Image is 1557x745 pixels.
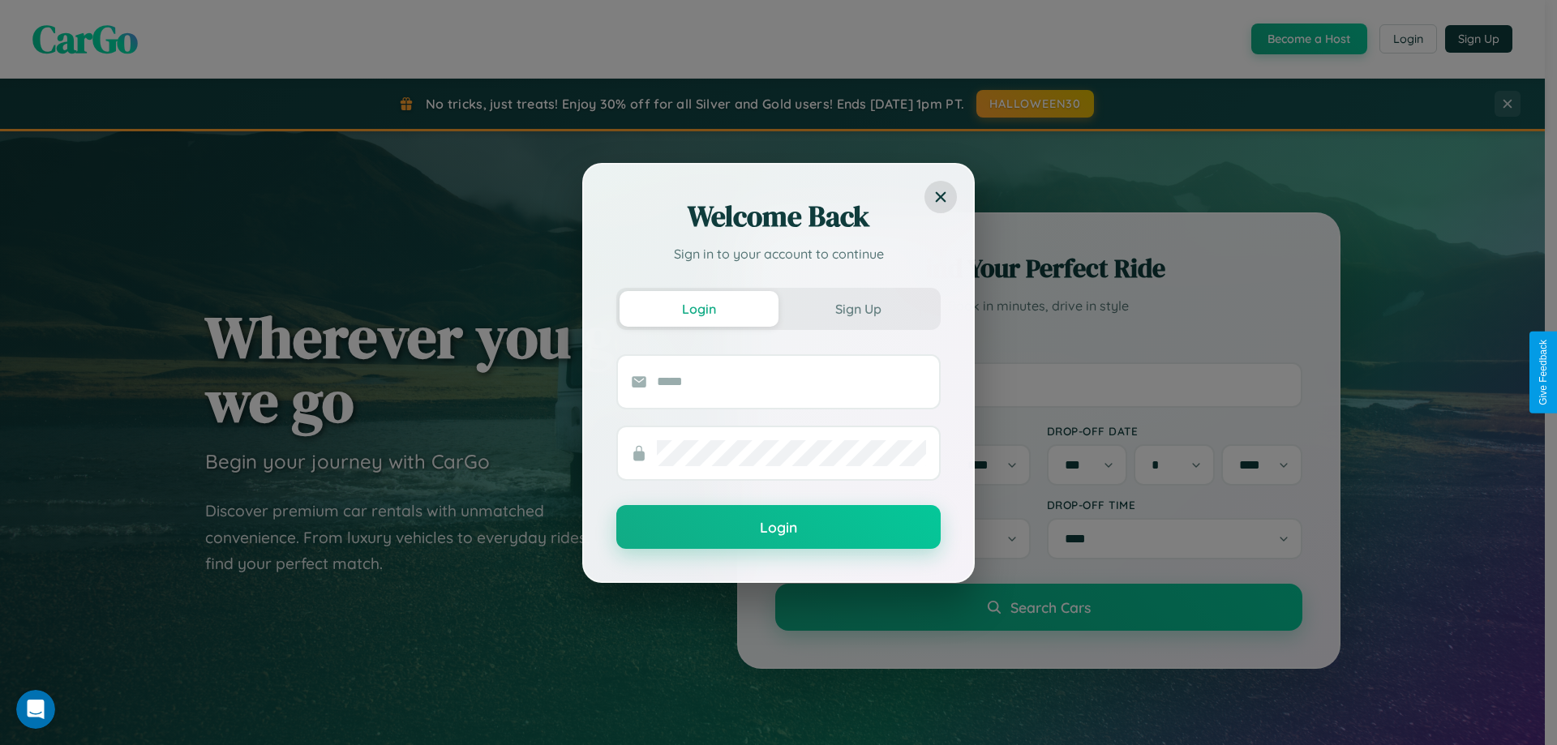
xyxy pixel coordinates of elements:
[620,291,778,327] button: Login
[16,690,55,729] iframe: Intercom live chat
[616,244,941,263] p: Sign in to your account to continue
[616,505,941,549] button: Login
[1538,340,1549,405] div: Give Feedback
[778,291,937,327] button: Sign Up
[616,197,941,236] h2: Welcome Back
